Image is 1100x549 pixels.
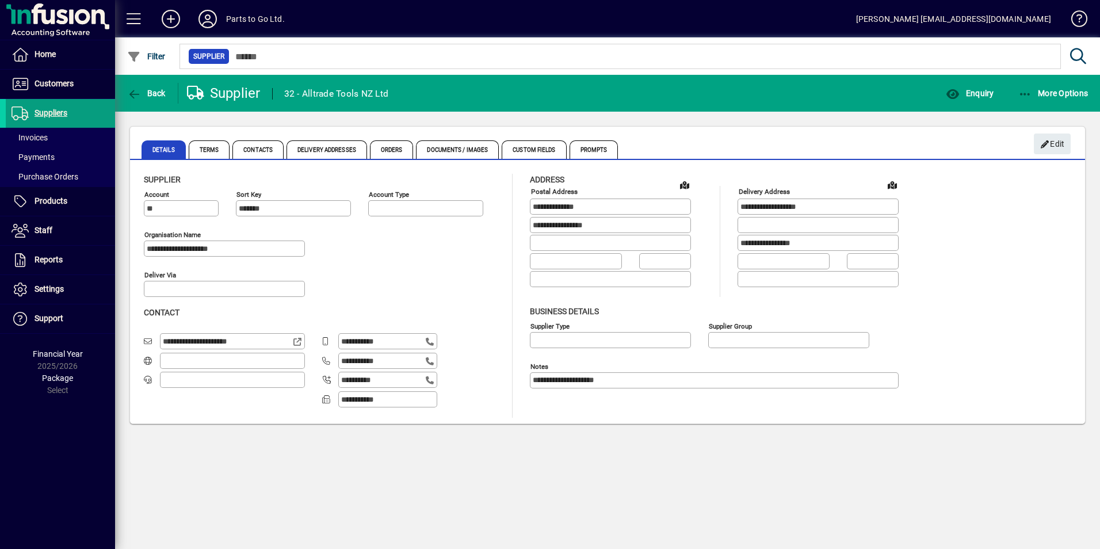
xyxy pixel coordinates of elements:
[33,349,83,359] span: Financial Year
[35,284,64,293] span: Settings
[144,190,169,199] mat-label: Account
[943,83,996,104] button: Enquiry
[35,226,52,235] span: Staff
[35,196,67,205] span: Products
[35,108,67,117] span: Suppliers
[42,373,73,383] span: Package
[6,304,115,333] a: Support
[12,152,55,162] span: Payments
[6,40,115,69] a: Home
[127,89,166,98] span: Back
[232,140,284,159] span: Contacts
[127,52,166,61] span: Filter
[35,314,63,323] span: Support
[530,362,548,370] mat-label: Notes
[946,89,994,98] span: Enquiry
[12,133,48,142] span: Invoices
[193,51,224,62] span: Supplier
[709,322,752,330] mat-label: Supplier group
[189,9,226,29] button: Profile
[1034,134,1071,154] button: Edit
[1018,89,1088,98] span: More Options
[6,128,115,147] a: Invoices
[675,176,694,194] a: View on map
[35,49,56,59] span: Home
[124,83,169,104] button: Back
[6,70,115,98] a: Customers
[883,176,902,194] a: View on map
[35,255,63,264] span: Reports
[287,140,367,159] span: Delivery Addresses
[1040,135,1065,154] span: Edit
[144,271,176,279] mat-label: Deliver via
[530,175,564,184] span: Address
[142,140,186,159] span: Details
[369,190,409,199] mat-label: Account Type
[226,10,285,28] div: Parts to Go Ltd.
[530,307,599,316] span: Business details
[6,147,115,167] a: Payments
[1015,83,1091,104] button: More Options
[416,140,499,159] span: Documents / Images
[144,231,201,239] mat-label: Organisation name
[124,46,169,67] button: Filter
[35,79,74,88] span: Customers
[187,84,261,102] div: Supplier
[570,140,618,159] span: Prompts
[236,190,261,199] mat-label: Sort key
[502,140,566,159] span: Custom Fields
[144,308,179,317] span: Contact
[6,167,115,186] a: Purchase Orders
[152,9,189,29] button: Add
[6,216,115,245] a: Staff
[6,187,115,216] a: Products
[530,322,570,330] mat-label: Supplier type
[6,246,115,274] a: Reports
[144,175,181,184] span: Supplier
[189,140,230,159] span: Terms
[12,172,78,181] span: Purchase Orders
[6,275,115,304] a: Settings
[370,140,414,159] span: Orders
[284,85,389,103] div: 32 - Alltrade Tools NZ Ltd
[115,83,178,104] app-page-header-button: Back
[1063,2,1086,40] a: Knowledge Base
[856,10,1051,28] div: [PERSON_NAME] [EMAIL_ADDRESS][DOMAIN_NAME]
